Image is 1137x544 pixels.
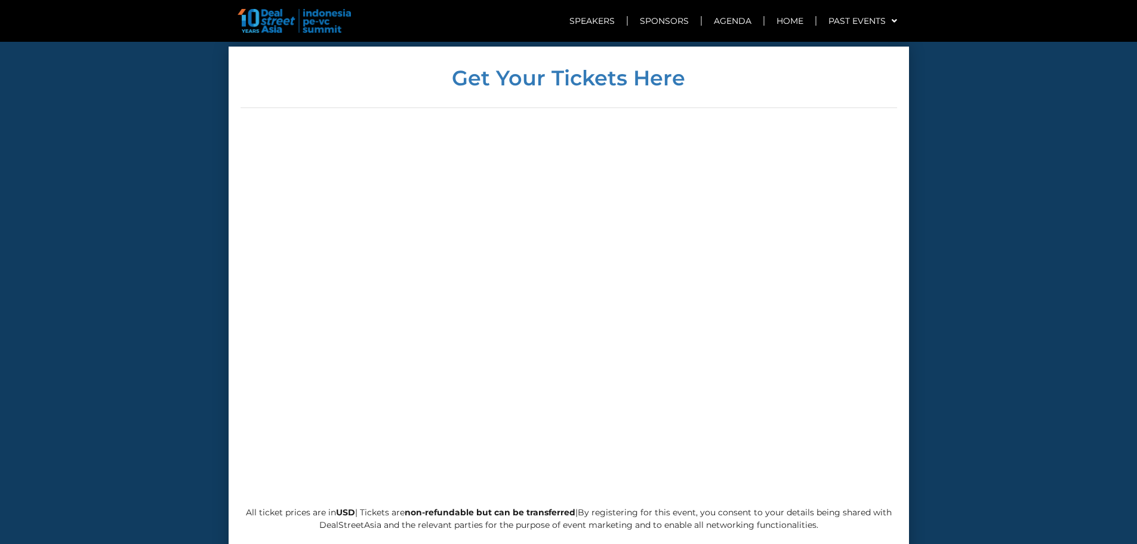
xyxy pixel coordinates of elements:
p: All ticket prices are in | Tickets are | [241,506,897,531]
a: Sponsors [628,7,701,35]
a: Past Events [816,7,909,35]
h4: Get Your Tickets Here [241,67,897,88]
a: Agenda [702,7,763,35]
b: USD [336,507,355,518]
b: non-refundable but can be transferred [405,507,575,518]
a: Speakers [557,7,627,35]
a: Home [765,7,815,35]
span: By registering for this event, you consent to your details being shared with DealStreetAsia and t... [319,507,892,530]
